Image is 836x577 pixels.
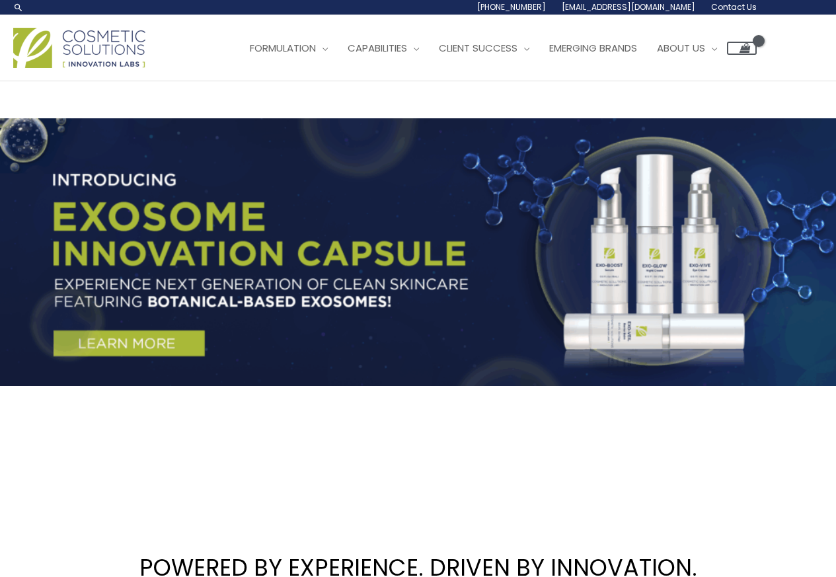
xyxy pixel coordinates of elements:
img: Cosmetic Solutions Logo [13,28,145,68]
a: View Shopping Cart, empty [727,42,757,55]
span: About Us [657,41,705,55]
span: Contact Us [711,1,757,13]
a: Client Success [429,28,539,68]
span: Capabilities [348,41,407,55]
span: Emerging Brands [549,41,637,55]
span: [EMAIL_ADDRESS][DOMAIN_NAME] [562,1,695,13]
a: Capabilities [338,28,429,68]
span: [PHONE_NUMBER] [477,1,546,13]
a: Formulation [240,28,338,68]
a: Search icon link [13,2,24,13]
nav: Site Navigation [230,28,757,68]
span: Formulation [250,41,316,55]
span: Client Success [439,41,517,55]
a: Emerging Brands [539,28,647,68]
a: About Us [647,28,727,68]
